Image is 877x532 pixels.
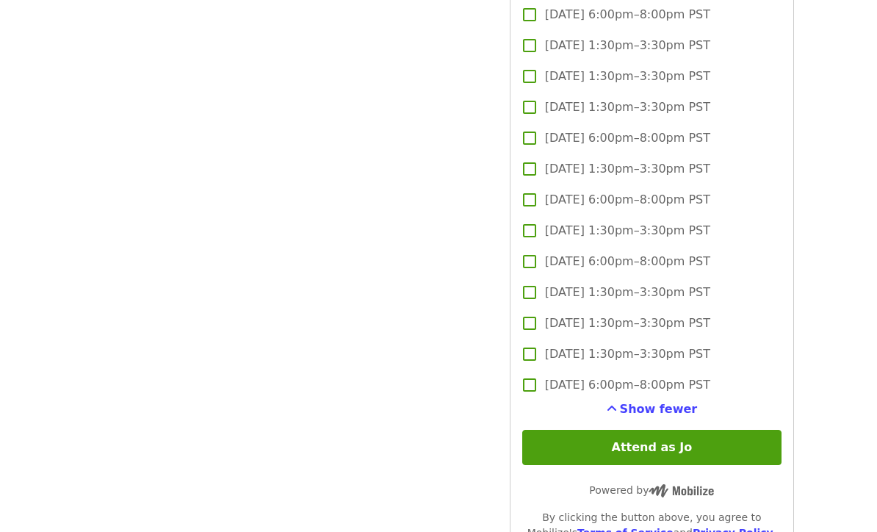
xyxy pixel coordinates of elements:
[545,37,710,55] span: [DATE] 1:30pm–3:30pm PST
[607,401,698,419] button: See more timeslots
[545,284,710,302] span: [DATE] 1:30pm–3:30pm PST
[620,403,698,417] span: Show fewer
[545,315,710,333] span: [DATE] 1:30pm–3:30pm PST
[545,346,710,364] span: [DATE] 1:30pm–3:30pm PST
[545,7,710,24] span: [DATE] 6:00pm–8:00pm PST
[589,485,714,497] span: Powered by
[545,192,710,209] span: [DATE] 6:00pm–8:00pm PST
[545,99,710,117] span: [DATE] 1:30pm–3:30pm PST
[522,431,782,466] button: Attend as Jo
[649,485,714,498] img: Powered by Mobilize
[545,223,710,240] span: [DATE] 1:30pm–3:30pm PST
[545,130,710,148] span: [DATE] 6:00pm–8:00pm PST
[545,254,710,271] span: [DATE] 6:00pm–8:00pm PST
[545,377,710,395] span: [DATE] 6:00pm–8:00pm PST
[545,68,710,86] span: [DATE] 1:30pm–3:30pm PST
[545,161,710,179] span: [DATE] 1:30pm–3:30pm PST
